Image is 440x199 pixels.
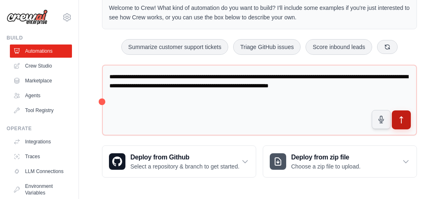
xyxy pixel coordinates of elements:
[7,125,72,132] div: Operate
[306,39,372,55] button: Score inbound leads
[7,9,48,25] img: Logo
[10,89,72,102] a: Agents
[291,152,361,162] h3: Deploy from zip file
[233,39,301,55] button: Triage GitHub issues
[10,44,72,58] a: Automations
[109,3,410,22] p: Welcome to Crew! What kind of automation do you want to build? I'll include some examples if you'...
[10,135,72,148] a: Integrations
[7,35,72,41] div: Build
[399,159,440,199] iframe: Chat Widget
[10,165,72,178] a: LLM Connections
[121,39,228,55] button: Summarize customer support tickets
[10,150,72,163] a: Traces
[10,74,72,87] a: Marketplace
[130,152,239,162] h3: Deploy from Github
[10,104,72,117] a: Tool Registry
[130,162,239,171] p: Select a repository & branch to get started.
[10,59,72,73] a: Crew Studio
[291,162,361,171] p: Choose a zip file to upload.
